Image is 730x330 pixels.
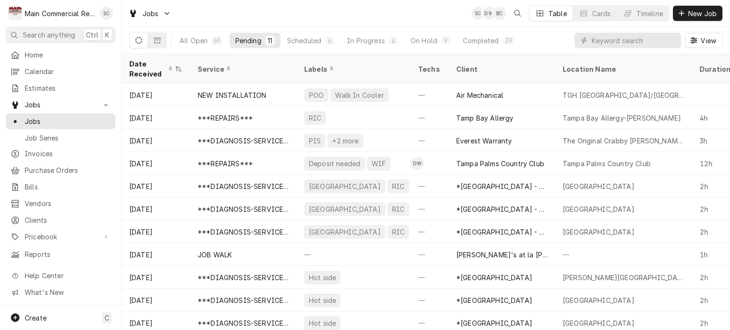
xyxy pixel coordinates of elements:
div: [GEOGRAPHIC_DATA] [308,227,382,237]
span: C [105,313,109,323]
div: Dorian Wertz's Avatar [482,7,496,20]
a: Reports [6,246,115,262]
div: All Open [180,36,208,46]
div: 11 [267,36,273,46]
div: [GEOGRAPHIC_DATA] [308,204,382,214]
div: Sharon Campbell's Avatar [471,7,485,20]
button: New Job [673,6,722,21]
span: Invoices [25,149,111,159]
span: Calendar [25,66,111,76]
span: Home [25,50,111,60]
a: Go to Pricebook [6,229,115,245]
div: Date Received [129,59,173,79]
div: [GEOGRAPHIC_DATA] [563,295,634,305]
a: Go to What's New [6,284,115,300]
div: [DATE] [122,220,190,243]
span: View [699,36,718,46]
div: Timeline [636,9,663,19]
div: *[GEOGRAPHIC_DATA] - Culinary [456,227,547,237]
span: New Job [686,9,719,19]
input: Keyword search [592,33,676,48]
a: Go to Jobs [125,6,175,21]
div: Hot side [308,273,337,283]
div: *[GEOGRAPHIC_DATA] - Culinary [456,204,547,214]
div: Techs [418,64,441,74]
div: [DATE] [122,129,190,152]
button: Open search [510,6,525,21]
div: [GEOGRAPHIC_DATA] [563,181,634,191]
span: Job Series [25,133,111,143]
div: Walk In Cooler [334,90,384,100]
div: Completed [463,36,499,46]
div: [PERSON_NAME][GEOGRAPHIC_DATA] [563,273,684,283]
a: Purchase Orders [6,162,115,178]
div: 39 [505,36,512,46]
div: — [411,84,449,106]
div: Labels [304,64,403,74]
div: Hot side [308,318,337,328]
div: Pending [235,36,261,46]
div: — [411,106,449,129]
div: +2 more [331,136,359,146]
div: Client [456,64,546,74]
div: — [411,243,449,266]
div: [DATE] [122,289,190,311]
div: WIF [371,159,386,169]
div: [DATE] [122,243,190,266]
div: Main Commercial Refrigeration Service [25,9,95,19]
span: Clients [25,215,111,225]
div: [DATE] [122,84,190,106]
span: What's New [25,287,110,297]
div: NEW INSTALLATION [198,90,267,100]
div: [DATE] [122,106,190,129]
div: — [411,220,449,243]
span: Jobs [25,116,111,126]
span: Ctrl [86,30,98,40]
div: [GEOGRAPHIC_DATA] [563,318,634,328]
div: 9 [443,36,449,46]
div: TGH [GEOGRAPHIC_DATA]/[GEOGRAPHIC_DATA] [563,90,684,100]
div: — [297,243,411,266]
div: *[GEOGRAPHIC_DATA] - Culinary [456,181,547,191]
div: *[GEOGRAPHIC_DATA] [456,273,532,283]
div: SC [471,7,485,20]
div: Dorian Wertz's Avatar [411,157,424,170]
div: POO [308,90,325,100]
div: — [411,266,449,289]
div: The Original Crabby [PERSON_NAME]'s [563,136,684,146]
div: Location Name [563,64,682,74]
a: Go to Jobs [6,97,115,113]
div: Hot side [308,295,337,305]
a: Bills [6,179,115,195]
a: Jobs [6,113,115,129]
div: 4 [391,36,396,46]
span: Create [25,314,47,322]
div: *[GEOGRAPHIC_DATA] [456,318,532,328]
a: Clients [6,212,115,228]
div: [DATE] [122,175,190,198]
span: Estimates [25,83,111,93]
span: Jobs [25,100,96,110]
span: K [105,30,109,40]
div: Tamp Bay Allergy [456,113,514,123]
a: Home [6,47,115,63]
div: RIC [391,204,405,214]
span: Jobs [143,9,159,19]
span: Bills [25,182,111,192]
div: Tampa Palms Country Club [563,159,651,169]
div: Scheduled [287,36,321,46]
span: Pricebook [25,232,96,242]
div: — [411,198,449,220]
div: — [411,129,449,152]
span: Purchase Orders [25,165,111,175]
div: Tampa Bay Allergy-[PERSON_NAME] [563,113,681,123]
a: Vendors [6,196,115,211]
div: Table [548,9,567,19]
div: — [555,243,692,266]
div: [GEOGRAPHIC_DATA] [563,227,634,237]
div: Deposit needed [308,159,361,169]
div: Air Mechanical [456,90,503,100]
div: *[GEOGRAPHIC_DATA] [456,295,532,305]
div: PIS [308,136,322,146]
div: — [411,175,449,198]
